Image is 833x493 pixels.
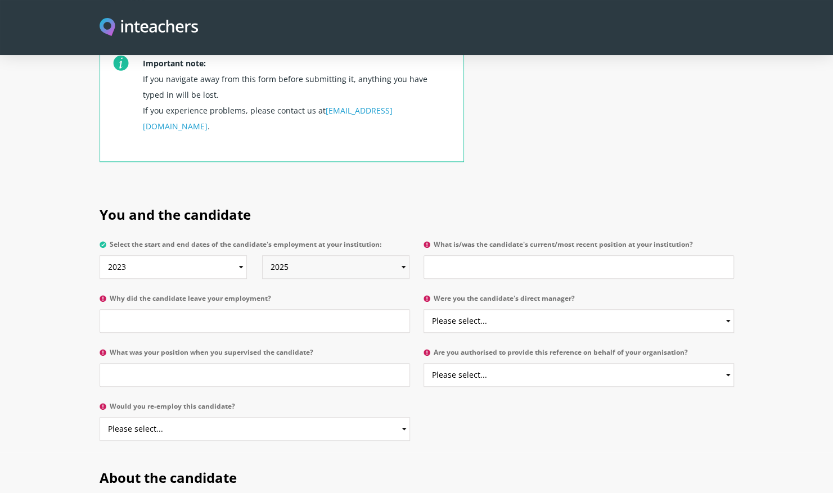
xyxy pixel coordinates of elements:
label: What is/was the candidate's current/most recent position at your institution? [424,241,734,255]
span: You and the candidate [100,205,251,224]
a: Visit this site's homepage [100,18,199,38]
span: About the candidate [100,468,237,487]
label: Select the start and end dates of the candidate's employment at your institution: [100,241,410,255]
img: Inteachers [100,18,199,38]
label: Are you authorised to provide this reference on behalf of your organisation? [424,349,734,363]
label: Would you re-employ this candidate? [100,402,410,417]
label: What was your position when you supervised the candidate? [100,349,410,363]
strong: Important note: [143,58,206,69]
label: Were you the candidate's direct manager? [424,295,734,309]
label: Why did the candidate leave your employment? [100,295,410,309]
p: If you navigate away from this form before submitting it, anything you have typed in will be lost... [143,51,450,161]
